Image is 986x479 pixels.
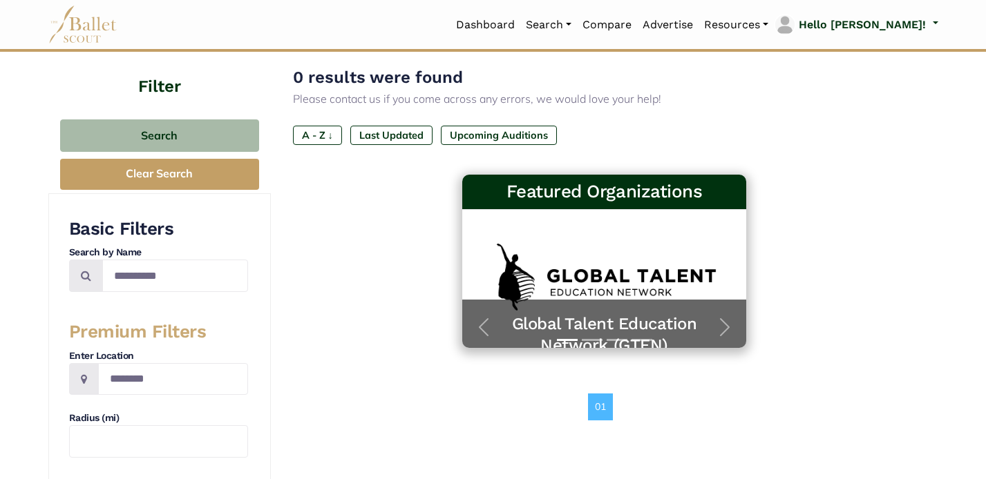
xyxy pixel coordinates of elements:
a: profile picture Hello [PERSON_NAME]! [774,14,938,36]
span: 0 results were found [293,68,463,87]
a: Resources [699,10,774,39]
nav: Page navigation example [588,393,620,420]
button: Slide 4 [632,332,652,348]
label: Last Updated [350,126,433,145]
a: Search [520,10,577,39]
h3: Basic Filters [69,217,248,241]
a: Global Talent Education Network (GTEN) [476,313,732,356]
button: Slide 3 [607,332,627,348]
h4: Filter [48,42,271,99]
h3: Featured Organizations [473,180,735,204]
label: A - Z ↓ [293,126,342,145]
a: Advertise [637,10,699,39]
button: Clear Search [60,159,259,190]
label: Upcoming Auditions [441,126,557,145]
a: 01 [588,393,613,420]
input: Search by names... [102,260,248,292]
a: Compare [577,10,637,39]
img: profile picture [775,15,795,35]
h4: Search by Name [69,246,248,260]
h3: Premium Filters [69,320,248,344]
button: Search [60,119,259,152]
h4: Enter Location [69,349,248,363]
button: Slide 2 [582,332,603,348]
button: Slide 1 [557,332,578,348]
input: Location [98,363,248,395]
p: Hello [PERSON_NAME]! [799,16,926,34]
h4: Radius (mi) [69,411,248,425]
p: Please contact us if you come across any errors, we would love your help! [293,90,916,108]
a: Dashboard [451,10,520,39]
